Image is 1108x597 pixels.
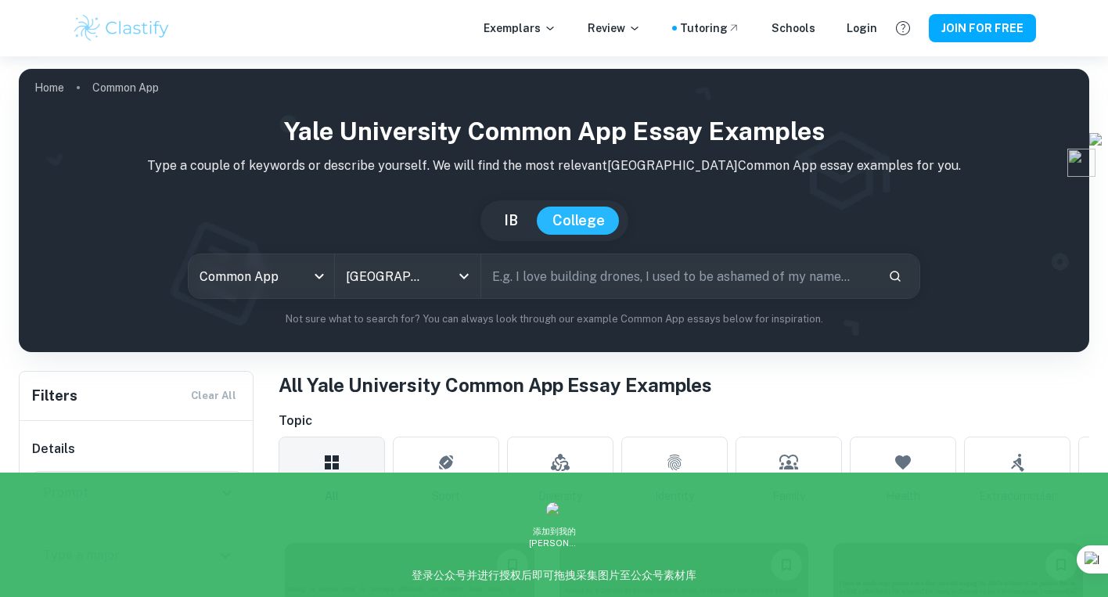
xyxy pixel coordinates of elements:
input: E.g. I love building drones, I used to be ashamed of my name... [481,254,876,298]
a: Tutoring [680,20,740,37]
p: Common App [92,79,159,96]
a: Login [847,20,877,37]
button: College [537,207,621,235]
p: Review [588,20,641,37]
button: Help and Feedback [890,15,916,41]
button: JOIN FOR FREE [929,14,1036,42]
p: Not sure what to search for? You can always look through our example Common App essays below for ... [31,311,1077,327]
h1: All Yale University Common App Essay Examples [279,371,1089,399]
h6: Details [32,440,242,459]
button: Open [453,265,475,287]
p: Exemplars [484,20,556,37]
img: Clastify logo [72,13,171,44]
p: Type a couple of keywords or describe yourself. We will find the most relevant [GEOGRAPHIC_DATA] ... [31,156,1077,175]
a: Home [34,77,64,99]
a: Schools [772,20,815,37]
div: Common App [189,254,334,298]
h6: Filters [32,385,77,407]
button: IB [488,207,534,235]
h1: Yale University Common App Essay Examples [31,113,1077,150]
button: Search [882,263,908,290]
img: profile cover [19,69,1089,352]
h6: Topic [279,412,1089,430]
